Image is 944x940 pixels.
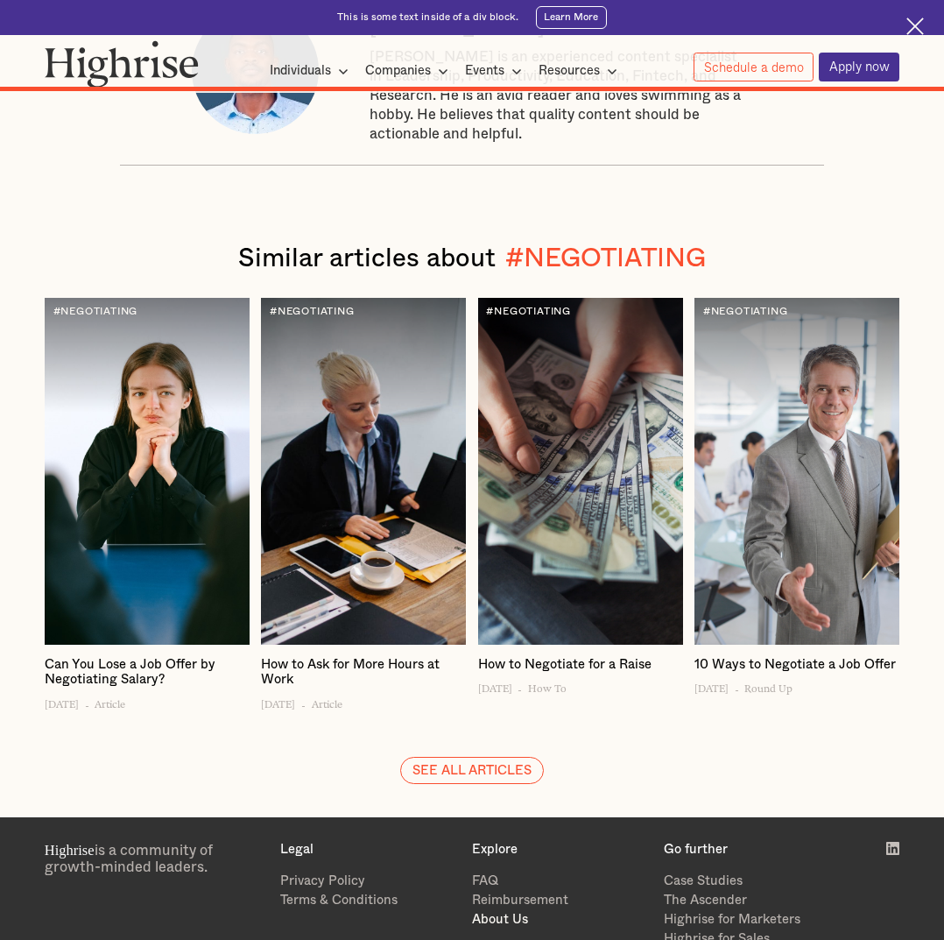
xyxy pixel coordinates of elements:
a: Highrise for Marketers [664,910,841,929]
div: Individuals [270,60,354,81]
h6: - [85,695,89,710]
a: Case Studies [664,872,841,891]
a: Apply now [819,53,899,81]
div: Events [465,60,504,81]
div: [PERSON_NAME] is an experienced content specialist in Leadership, Productivity, Education, Fintec... [370,48,752,145]
div: Companies [365,60,454,81]
img: Cross icon [906,18,924,35]
div: Go further [664,842,841,858]
div: Resources [539,60,600,81]
a: FAQ [472,872,649,891]
a: #NEGOTIATINGCan You Lose a Job Offer by Negotiating Salary? [45,657,250,696]
div: #NEGOTIATING [703,307,788,318]
h6: [DATE] [694,679,729,695]
h6: - [518,679,522,695]
h4: 10 Ways to Negotiate a Job Offer [694,657,896,673]
div: #NEGOTIATING [486,307,571,318]
div: Companies [365,60,431,81]
div: Individuals [270,60,331,81]
span: Similar articles about [238,245,496,272]
div: Explore [472,842,649,858]
div: Events [465,60,527,81]
div: This is some text inside of a div block. [337,11,518,25]
h4: How to Negotiate for a Raise [478,657,652,673]
h6: [DATE] [261,695,295,710]
h6: Article [312,695,342,710]
h6: - [735,679,739,695]
div: Resources [539,60,623,81]
a: #NEGOTIATINGHow to Negotiate for a Raise [478,657,652,680]
img: Highrise logo [45,40,199,87]
a: Terms & Conditions [280,891,457,910]
a: Schedule a demo [694,53,814,81]
a: SEE ALL ARTICLES [400,757,544,784]
div: #NEGOTIATING [270,307,355,318]
h6: [DATE] [478,679,512,695]
span: Highrise [45,842,95,859]
a: The Ascender [664,891,841,910]
a: Reimbursement [472,891,649,910]
a: #NEGOTIATING10 Ways to Negotiate a Job Offer [694,657,896,680]
h4: Can You Lose a Job Offer by Negotiating Salary? [45,657,250,689]
a: Learn More [536,6,607,29]
h6: How To [528,679,567,695]
h4: How to Ask for More Hours at Work [261,657,466,689]
a: #NEGOTIATINGHow to Ask for More Hours at Work [261,657,466,696]
div: #NEGOTIATING [505,244,706,275]
div: Legal [280,842,457,858]
h6: Round Up [744,679,793,695]
div: #NEGOTIATING [53,307,138,318]
a: Privacy Policy [280,872,457,891]
img: White LinkedIn logo [886,842,899,855]
h6: - [301,695,306,710]
div: is a community of growth-minded leaders. [45,842,266,877]
a: About Us [472,910,649,929]
h6: Article [95,695,125,710]
h6: [DATE] [45,695,79,710]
